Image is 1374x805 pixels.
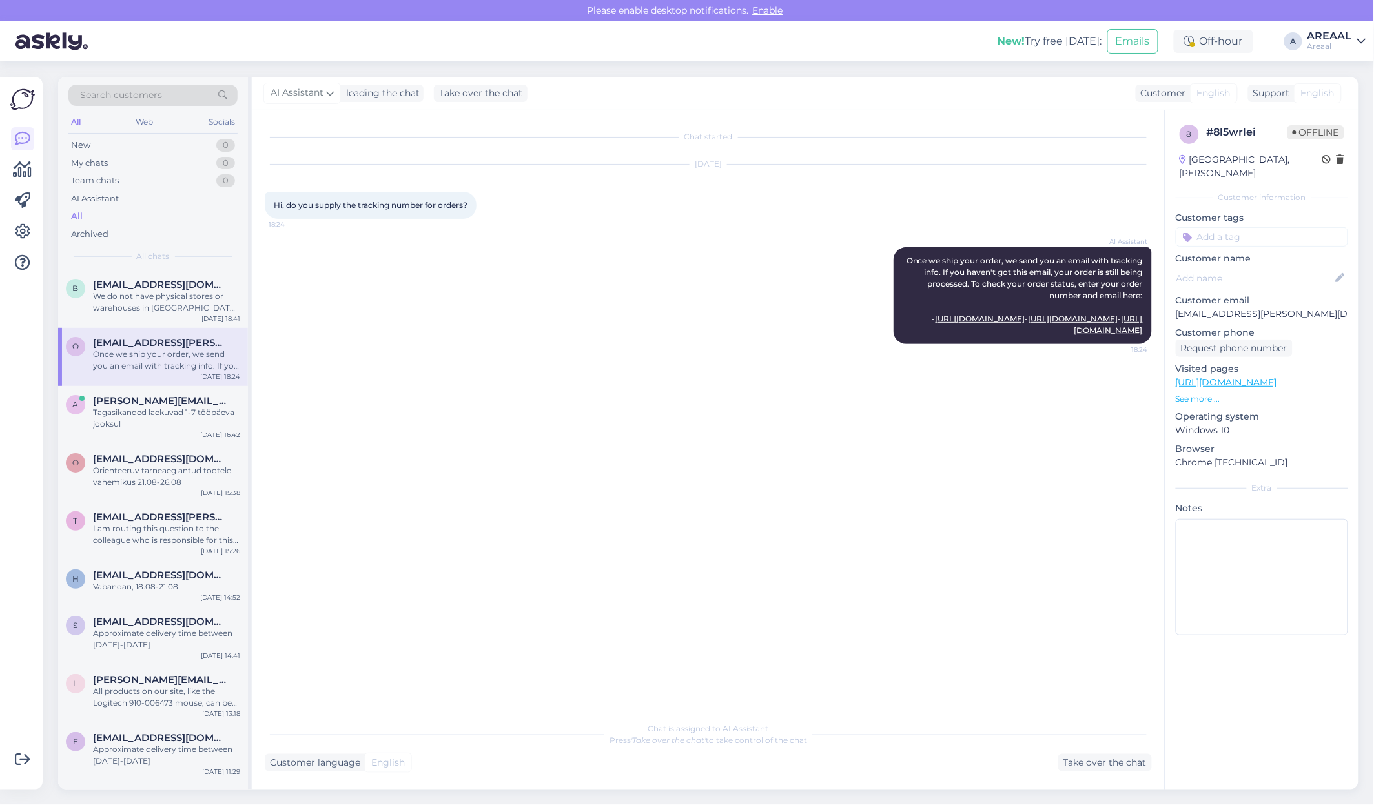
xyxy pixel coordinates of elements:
[1180,153,1322,180] div: [GEOGRAPHIC_DATA], [PERSON_NAME]
[1176,456,1348,469] p: Chrome [TECHNICAL_ID]
[1029,314,1118,323] a: [URL][DOMAIN_NAME]
[749,5,787,16] span: Enable
[1176,252,1348,265] p: Customer name
[93,279,227,290] span: bagamen323232@icloud.com
[93,523,240,546] div: I am routing this question to the colleague who is responsible for this topic. The reply might ta...
[202,709,240,718] div: [DATE] 13:18
[137,250,170,262] span: All chats
[200,372,240,382] div: [DATE] 18:24
[71,228,108,241] div: Archived
[1107,29,1158,54] button: Emails
[93,395,227,407] span: anton.zinkevit@gmail.com
[269,219,317,229] span: 18:24
[907,256,1145,335] span: Once we ship your order, we send you an email with tracking info. If you haven't got this email, ...
[72,458,79,467] span: o
[998,35,1025,47] b: New!
[93,686,240,709] div: All products on our site, like the Logitech 910-006473 mouse, can be delivered. If you see 'kiirt...
[1176,482,1348,494] div: Extra
[10,87,35,112] img: Askly Logo
[1207,125,1287,140] div: # 8l5wrlei
[1176,192,1348,203] div: Customer information
[1176,307,1348,321] p: [EMAIL_ADDRESS][PERSON_NAME][DOMAIN_NAME]
[1176,340,1293,357] div: Request phone number
[71,139,90,152] div: New
[206,114,238,130] div: Socials
[265,131,1152,143] div: Chat started
[648,724,769,733] span: Chat is assigned to AI Assistant
[93,511,227,523] span: tsaikov.dmitri@gmail.com
[93,569,227,581] span: helenacrystal.loogus@gmail.com
[201,488,240,498] div: [DATE] 15:38
[1176,294,1348,307] p: Customer email
[73,400,79,409] span: a
[74,620,78,630] span: s
[74,678,78,688] span: l
[216,174,235,187] div: 0
[610,735,807,745] span: Press to take control of the chat
[134,114,156,130] div: Web
[1174,30,1253,53] div: Off-hour
[73,737,78,746] span: e
[1176,502,1348,515] p: Notes
[74,516,78,525] span: t
[271,86,323,100] span: AI Assistant
[200,430,240,440] div: [DATE] 16:42
[1307,31,1352,41] div: AREAAL
[1187,129,1192,139] span: 8
[93,465,240,488] div: Orienteeruv tarneaeg antud tootele vahemikus 21.08-26.08
[1176,211,1348,225] p: Customer tags
[93,349,240,372] div: Once we ship your order, we send you an email with tracking info. If you haven't got this email, ...
[93,674,227,686] span: lauri@carbes.ee
[200,593,240,602] div: [DATE] 14:52
[72,341,79,351] span: o
[93,407,240,430] div: Tagasikanded laekuvad 1-7 tööpäeva jooksul
[71,192,119,205] div: AI Assistant
[71,157,108,170] div: My chats
[1287,125,1344,139] span: Offline
[71,174,119,187] div: Team chats
[1176,423,1348,437] p: Windows 10
[93,627,240,651] div: Approximate delivery time between [DATE]-[DATE]
[202,767,240,777] div: [DATE] 11:29
[1176,271,1333,285] input: Add name
[1248,87,1290,100] div: Support
[216,157,235,170] div: 0
[265,158,1152,170] div: [DATE]
[93,744,240,767] div: Approximate delivery time between [DATE]-[DATE]
[371,756,405,769] span: English
[1301,87,1335,100] span: English
[274,200,467,210] span: Hi, do you supply the tracking number for orders?
[1176,227,1348,247] input: Add a tag
[216,139,235,152] div: 0
[72,574,79,584] span: h
[93,581,240,593] div: Vabandan, 18.08-21.08
[265,756,360,769] div: Customer language
[201,651,240,660] div: [DATE] 14:41
[80,88,162,102] span: Search customers
[1100,345,1148,354] span: 18:24
[93,616,227,627] span: shukurovumid859@gmail.com
[93,453,227,465] span: ott.talvik@gmail.com
[73,283,79,293] span: b
[1176,393,1348,405] p: See more ...
[1307,41,1352,52] div: Areaal
[1176,376,1277,388] a: [URL][DOMAIN_NAME]
[1284,32,1302,50] div: A
[1100,237,1148,247] span: AI Assistant
[68,114,83,130] div: All
[71,210,83,223] div: All
[1176,410,1348,423] p: Operating system
[1136,87,1186,100] div: Customer
[93,337,227,349] span: ocarroll.gavin@gmail.com
[1058,754,1152,771] div: Take over the chat
[1197,87,1231,100] span: English
[201,314,240,323] div: [DATE] 18:41
[1176,442,1348,456] p: Browser
[631,735,706,745] i: 'Take over the chat'
[1176,326,1348,340] p: Customer phone
[201,546,240,556] div: [DATE] 15:26
[93,290,240,314] div: We do not have physical stores or warehouses in [GEOGRAPHIC_DATA] for pickup. All orders are made...
[434,85,528,102] div: Take over the chat
[341,87,420,100] div: leading the chat
[1307,31,1366,52] a: AREAALAreaal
